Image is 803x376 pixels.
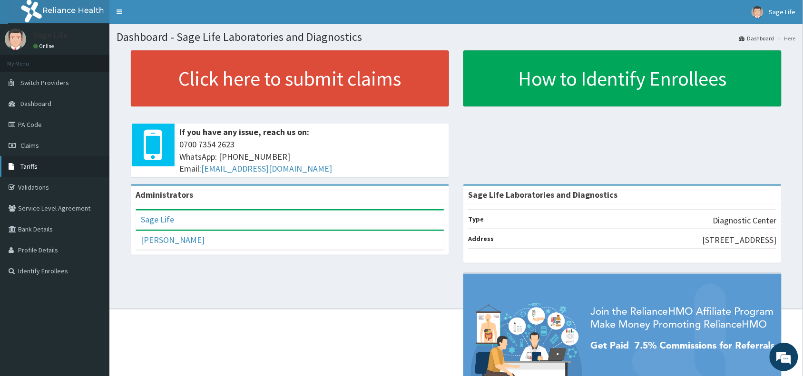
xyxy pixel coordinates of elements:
a: Click here to submit claims [131,50,449,106]
p: Sage Life [33,31,68,39]
strong: Sage Life Laboratories and Diagnostics [468,189,618,200]
span: Sage Life [769,8,796,16]
h1: Dashboard - Sage Life Laboratories and Diagnostics [117,31,796,43]
span: Tariffs [20,162,38,171]
span: Dashboard [20,99,51,108]
p: [STREET_ADDRESS] [703,234,777,246]
p: Diagnostic Center [713,214,777,227]
a: Sage Life [141,214,174,225]
b: Address [468,234,494,243]
img: User Image [752,6,764,18]
span: 0700 7354 2623 WhatsApp: [PHONE_NUMBER] Email: [179,138,444,175]
b: If you have any issue, reach us on: [179,126,309,137]
a: Online [33,43,56,49]
li: Here [775,34,796,42]
b: Administrators [136,189,193,200]
img: User Image [5,29,26,50]
a: How to Identify Enrollees [463,50,782,106]
a: [EMAIL_ADDRESS][DOMAIN_NAME] [201,163,332,174]
b: Type [468,215,484,223]
a: Dashboard [739,34,774,42]
span: Claims [20,141,39,150]
span: Switch Providers [20,78,69,87]
a: [PERSON_NAME] [141,234,205,245]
